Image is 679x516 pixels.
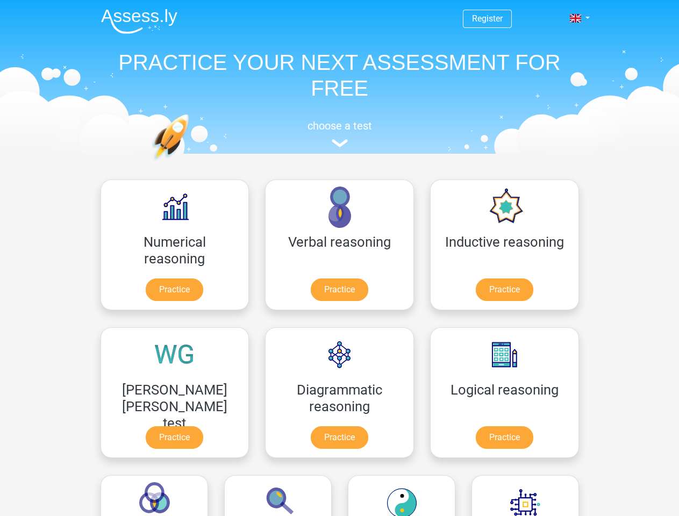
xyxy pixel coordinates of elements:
a: Practice [311,426,368,449]
img: practice [152,114,231,211]
h5: choose a test [92,119,587,132]
a: Practice [476,426,533,449]
a: choose a test [92,119,587,148]
a: Practice [146,278,203,301]
img: assessment [332,139,348,147]
h1: PRACTICE YOUR NEXT ASSESSMENT FOR FREE [92,49,587,101]
a: Register [472,13,503,24]
a: Practice [146,426,203,449]
a: Practice [311,278,368,301]
a: Practice [476,278,533,301]
img: Assessly [101,9,177,34]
